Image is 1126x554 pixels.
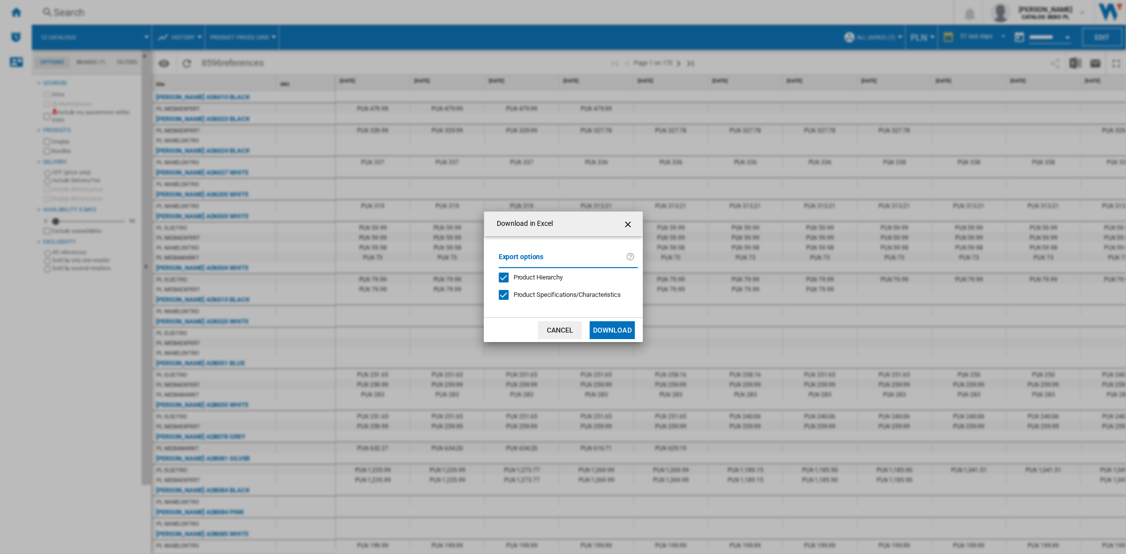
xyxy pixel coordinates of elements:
[492,219,553,229] h4: Download in Excel
[590,321,634,339] button: Download
[499,273,630,282] md-checkbox: Product Hierarchy
[623,218,635,230] ng-md-icon: getI18NText('BUTTONS.CLOSE_DIALOG')
[514,291,621,298] span: Product Specifications/Characteristics
[538,321,582,339] button: Cancel
[619,214,639,234] button: getI18NText('BUTTONS.CLOSE_DIALOG')
[514,290,621,299] div: Only applies to Category View
[499,251,626,270] label: Export options
[514,274,563,281] span: Product Hierarchy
